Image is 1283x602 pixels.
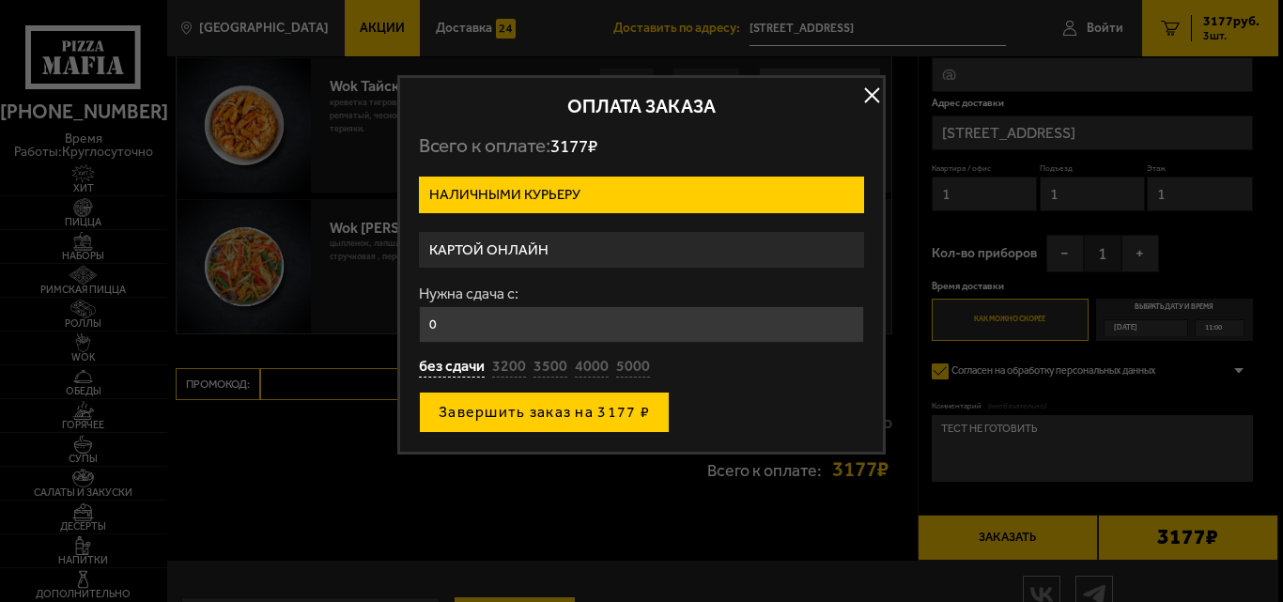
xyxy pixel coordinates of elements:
button: 3200 [492,357,526,378]
h2: Оплата заказа [419,97,864,116]
p: Всего к оплате: [419,134,864,158]
label: Наличными курьеру [419,177,864,213]
button: 3500 [533,357,567,378]
label: Картой онлайн [419,232,864,269]
span: 3177 ₽ [550,135,597,157]
label: Нужна сдача с: [419,286,864,301]
button: без сдачи [419,357,485,378]
button: Завершить заказ на 3177 ₽ [419,392,670,433]
button: 5000 [616,357,650,378]
button: 4000 [575,357,609,378]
